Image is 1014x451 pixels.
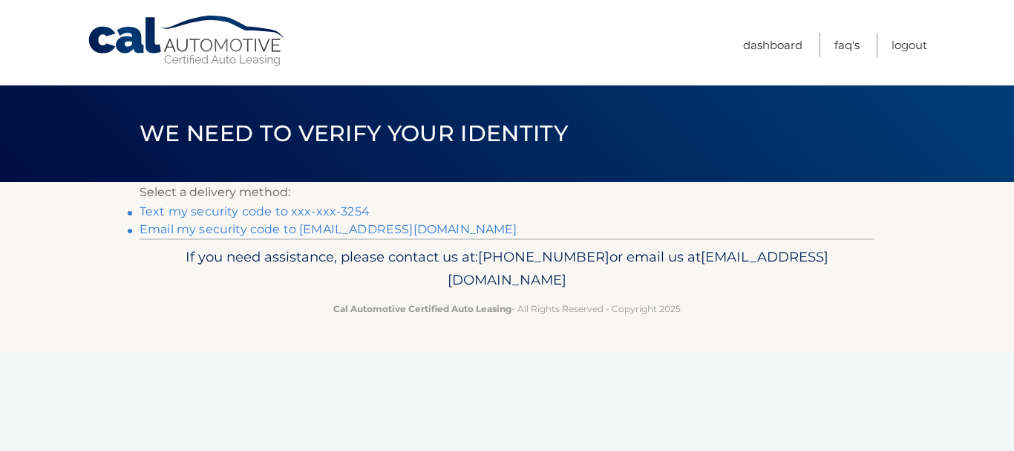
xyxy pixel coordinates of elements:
a: Cal Automotive [87,15,287,68]
a: Text my security code to xxx-xxx-3254 [140,204,370,218]
a: Email my security code to [EMAIL_ADDRESS][DOMAIN_NAME] [140,222,517,236]
a: Logout [892,33,927,57]
strong: Cal Automotive Certified Auto Leasing [333,303,511,314]
span: We need to verify your identity [140,120,568,147]
a: FAQ's [834,33,860,57]
p: Select a delivery method: [140,182,874,203]
a: Dashboard [743,33,802,57]
p: - All Rights Reserved - Copyright 2025 [149,301,865,317]
p: If you need assistance, please contact us at: or email us at [149,245,865,293]
span: [PHONE_NUMBER] [478,248,609,265]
